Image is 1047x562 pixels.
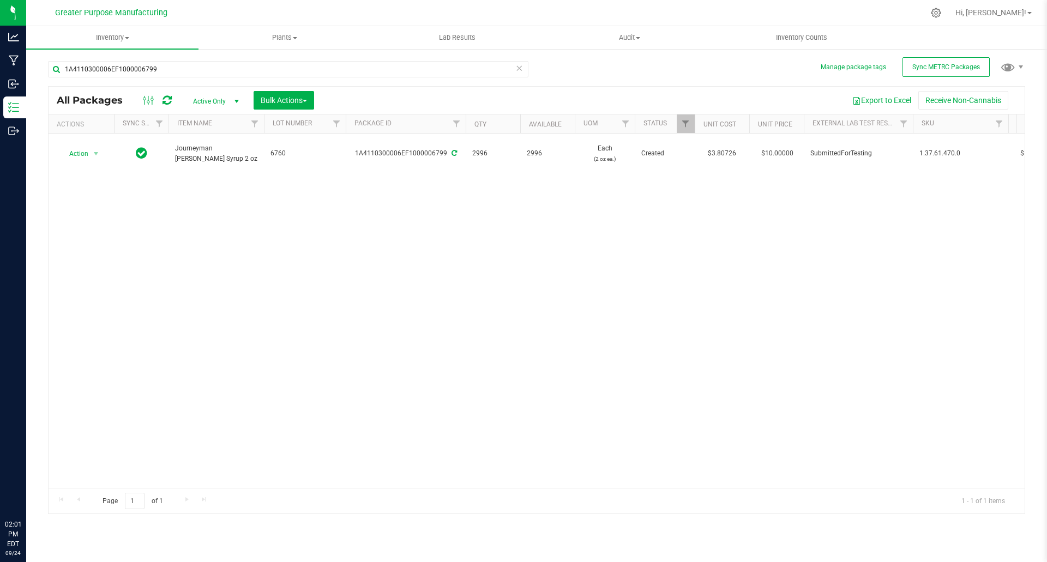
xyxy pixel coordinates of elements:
inline-svg: Inventory [8,102,19,113]
a: Filter [328,114,346,133]
a: Filter [246,114,264,133]
span: Plants [199,33,370,43]
button: Receive Non-Cannabis [918,91,1008,110]
span: Lab Results [424,33,490,43]
inline-svg: Outbound [8,125,19,136]
p: (2 oz ea.) [581,154,628,164]
div: Actions [57,120,110,128]
div: Manage settings [929,8,943,18]
a: Plants [198,26,371,49]
a: Filter [448,114,466,133]
td: $3.80726 [695,134,749,174]
a: Inventory [26,26,198,49]
span: Inventory Counts [761,33,842,43]
a: Package ID [354,119,392,127]
span: Each [581,143,628,164]
button: Export to Excel [845,91,918,110]
span: Greater Purpose Manufacturing [55,8,167,17]
span: select [89,146,103,161]
a: Inventory Counts [715,26,888,49]
span: 2996 [527,148,568,159]
inline-svg: Manufacturing [8,55,19,66]
button: Bulk Actions [254,91,314,110]
span: In Sync [136,146,147,161]
a: Filter [151,114,169,133]
span: Inventory [26,33,198,43]
a: SKU [922,119,934,127]
a: Unit Price [758,120,792,128]
span: Sync METRC Packages [912,63,980,71]
span: 2996 [472,148,514,159]
span: Page of 1 [93,493,172,510]
button: Manage package tags [821,63,886,72]
inline-svg: Analytics [8,32,19,43]
span: 1.37.61.470.0 [919,148,1002,159]
a: Filter [677,114,695,133]
span: Created [641,148,688,159]
a: Filter [895,114,913,133]
input: 1 [125,493,145,510]
a: Filter [990,114,1008,133]
p: 02:01 PM EDT [5,519,21,549]
span: Audit [544,33,715,43]
a: Filter [617,114,635,133]
a: Sync Status [123,119,165,127]
span: Sync from Compliance System [450,149,457,157]
input: Search Package ID, Item Name, SKU, Lot or Part Number... [48,61,528,77]
span: Clear [515,61,523,75]
span: Bulk Actions [261,96,307,105]
span: 1 - 1 of 1 items [953,493,1014,509]
div: 1A4110300006EF1000006799 [344,148,467,159]
span: Action [59,146,89,161]
a: Available [529,120,562,128]
span: Hi, [PERSON_NAME]! [955,8,1026,17]
button: Sync METRC Packages [902,57,990,77]
span: $10.00000 [756,146,799,161]
a: UOM [583,119,598,127]
inline-svg: Inbound [8,78,19,89]
span: All Packages [57,94,134,106]
span: Journeyman [PERSON_NAME] Syrup 2 oz [175,143,257,164]
a: Unit Cost [703,120,736,128]
p: 09/24 [5,549,21,557]
a: Lot Number [273,119,312,127]
a: Status [643,119,667,127]
a: Lab Results [371,26,543,49]
a: Item Name [177,119,212,127]
span: 6760 [270,148,339,159]
a: Audit [543,26,715,49]
a: Qty [474,120,486,128]
a: External Lab Test Result [813,119,898,127]
span: SubmittedForTesting [810,148,906,159]
iframe: Resource center [11,475,44,507]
